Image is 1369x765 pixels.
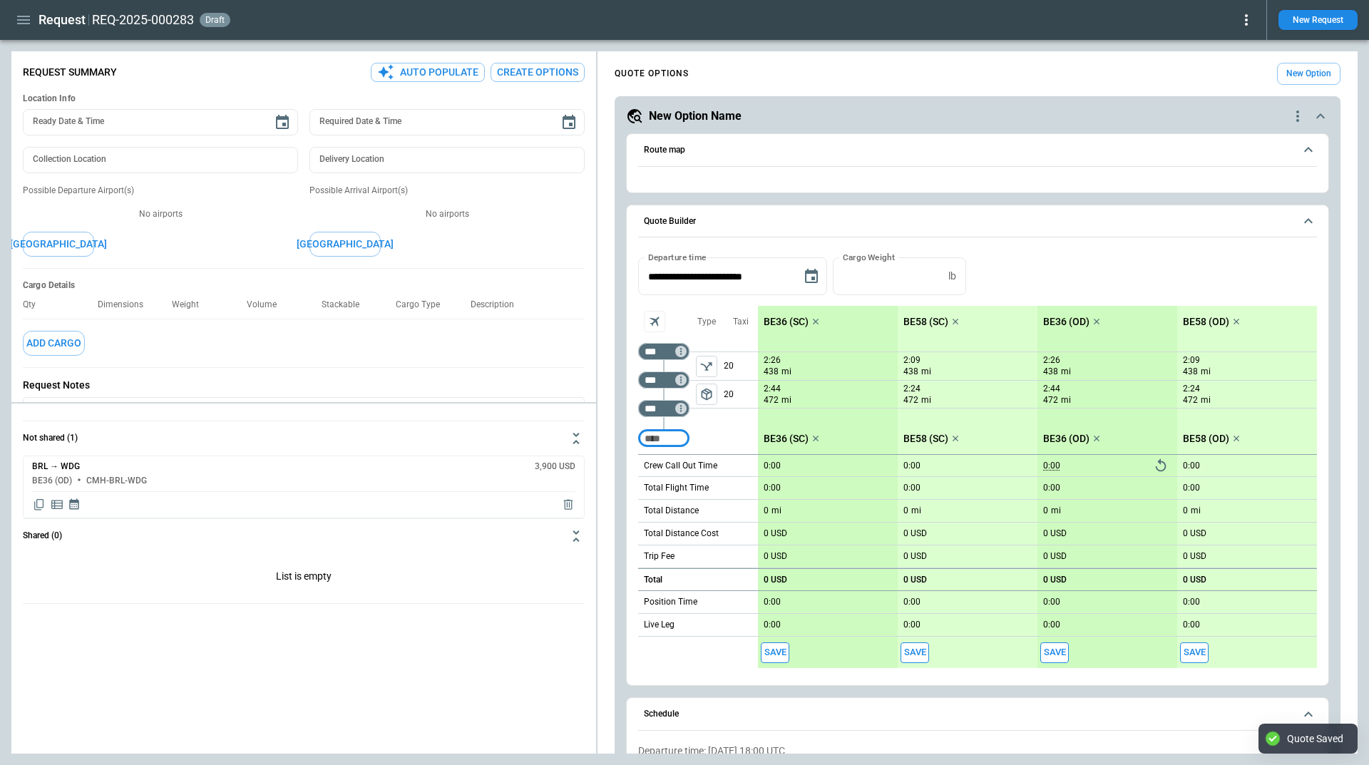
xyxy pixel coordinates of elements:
p: 0 [1043,505,1048,516]
p: 472 [1183,394,1198,406]
p: 0 [1183,505,1188,516]
p: 0 USD [764,528,787,539]
p: BE58 (OD) [1183,433,1229,445]
div: Too short [638,430,689,447]
p: Total Flight Time [644,482,709,494]
p: 0:00 [903,483,921,493]
button: left aligned [696,384,717,405]
button: Create Options [491,63,585,82]
button: New Option [1277,63,1340,85]
p: BE58 (SC) [903,316,948,328]
button: Shared (0) [23,519,585,553]
p: No airports [23,208,298,220]
p: Type [697,316,716,328]
p: 438 [1043,366,1058,378]
p: 0:00 [764,483,781,493]
p: 472 [1043,394,1058,406]
p: Taxi [733,316,749,328]
span: Display quote schedule [68,498,81,512]
p: 472 [764,394,779,406]
p: 0:00 [903,620,921,630]
button: Schedule [638,698,1317,731]
span: Delete quote [561,498,575,512]
p: 2:26 [764,355,781,366]
span: Display detailed quote content [50,498,64,512]
p: 0:00 [1183,483,1200,493]
p: mi [781,366,791,378]
p: mi [1191,505,1201,517]
p: 0 [903,505,908,516]
span: Save this aircraft quote and copy details to clipboard [1040,642,1069,663]
p: 0 USD [903,575,927,585]
p: 0:00 [1043,483,1060,493]
p: BE36 (OD) [1043,316,1089,328]
p: Possible Arrival Airport(s) [309,185,585,197]
h6: Not shared (1) [23,433,78,443]
p: Position Time [644,596,697,608]
button: [GEOGRAPHIC_DATA] [309,232,381,257]
p: 0 USD [1043,575,1067,585]
p: Weight [172,299,210,310]
div: Too short [638,400,689,417]
p: 0:00 [1183,620,1200,630]
p: lb [948,270,956,282]
span: Save this aircraft quote and copy details to clipboard [1180,642,1209,663]
h6: Location Info [23,93,585,104]
span: Copy quote content [32,498,46,512]
div: Too short [638,371,689,389]
h6: Route map [644,145,685,155]
h4: QUOTE OPTIONS [615,71,689,77]
p: Crew Call Out Time [644,460,717,472]
span: draft [202,15,227,25]
p: mi [1051,505,1061,517]
p: 2:09 [903,355,921,366]
p: mi [771,505,781,517]
h2: REQ-2025-000283 [92,11,194,29]
button: [GEOGRAPHIC_DATA] [23,232,94,257]
div: Quote Saved [1287,732,1343,745]
p: 0 USD [1183,551,1206,562]
h6: CMH-BRL-WDG [86,476,147,486]
div: Quote Builder [638,257,1317,668]
button: Not shared (1) [23,421,585,456]
p: mi [781,394,791,406]
button: left aligned [696,356,717,377]
p: BE58 (OD) [1183,316,1229,328]
h6: BRL → WDG [32,462,80,471]
p: 0:00 [764,620,781,630]
p: mi [911,505,921,517]
p: 0:00 [1043,461,1060,471]
p: 0 USD [764,551,787,562]
p: 0:00 [1043,597,1060,607]
p: Total Distance [644,505,699,517]
div: scrollable content [758,306,1317,668]
h6: Cargo Details [23,280,585,291]
p: 0 USD [1043,551,1067,562]
h6: Shared (0) [23,531,62,540]
p: 20 [724,381,758,408]
p: 0:00 [764,597,781,607]
p: Request Notes [23,379,585,391]
button: Save [1180,642,1209,663]
p: Trip Fee [644,550,675,563]
button: Add Cargo [23,331,85,356]
button: Save [1040,642,1069,663]
p: 438 [1183,366,1198,378]
h6: Total [644,575,662,585]
p: mi [1061,394,1071,406]
h6: Quote Builder [644,217,696,226]
button: Quote Builder [638,205,1317,238]
div: Not shared (1) [23,553,585,603]
p: Departure time: [DATE] 18:00 UTC [638,745,1317,757]
span: Save this aircraft quote and copy details to clipboard [901,642,929,663]
button: Route map [638,134,1317,167]
p: 438 [903,366,918,378]
span: Save this aircraft quote and copy details to clipboard [761,642,789,663]
p: Qty [23,299,47,310]
span: package_2 [699,387,714,401]
p: Dimensions [98,299,155,310]
span: Type of sector [696,356,717,377]
span: Type of sector [696,384,717,405]
button: Save [901,642,929,663]
p: 472 [903,394,918,406]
